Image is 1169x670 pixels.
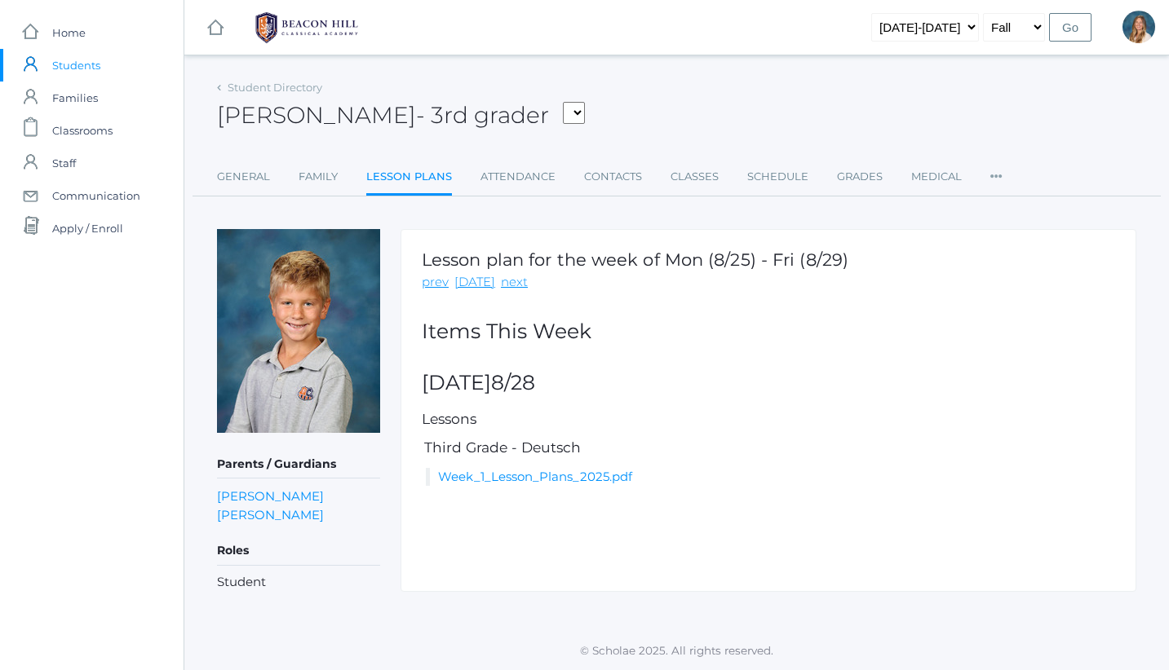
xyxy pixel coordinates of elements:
[422,372,1115,395] h2: [DATE]
[501,273,528,292] a: next
[217,229,380,433] img: Curren Morrell
[246,7,368,48] img: BHCALogos-05-308ed15e86a5a0abce9b8dd61676a3503ac9727e845dece92d48e8588c001991.png
[184,642,1169,659] p: © Scholae 2025. All rights reserved.
[911,161,962,193] a: Medical
[837,161,883,193] a: Grades
[52,212,123,245] span: Apply / Enroll
[52,147,76,179] span: Staff
[52,49,100,82] span: Students
[422,250,848,269] h1: Lesson plan for the week of Mon (8/25) - Fri (8/29)
[52,16,86,49] span: Home
[584,161,642,193] a: Contacts
[217,505,324,524] a: [PERSON_NAME]
[422,440,1115,456] h5: Third Grade - Deutsch
[217,487,324,505] a: [PERSON_NAME]
[217,573,380,592] li: Student
[671,161,719,193] a: Classes
[416,101,549,129] span: - 3rd grader
[422,320,1115,343] h2: Items This Week
[422,412,1115,427] h5: Lessons
[480,161,556,193] a: Attendance
[366,161,452,196] a: Lesson Plans
[1049,13,1092,42] input: Go
[52,179,140,212] span: Communication
[438,469,632,484] a: Week_1_Lesson_Plans_2025.pdf
[454,273,495,292] a: [DATE]
[52,82,98,114] span: Families
[217,537,380,565] h5: Roles
[217,103,585,128] h2: [PERSON_NAME]
[217,451,380,478] h5: Parents / Guardians
[52,114,113,147] span: Classrooms
[422,273,449,292] a: prev
[1123,11,1155,43] div: Aubree Morrell
[299,161,338,193] a: Family
[217,161,270,193] a: General
[228,81,322,94] a: Student Directory
[747,161,808,193] a: Schedule
[491,370,535,395] span: 8/28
